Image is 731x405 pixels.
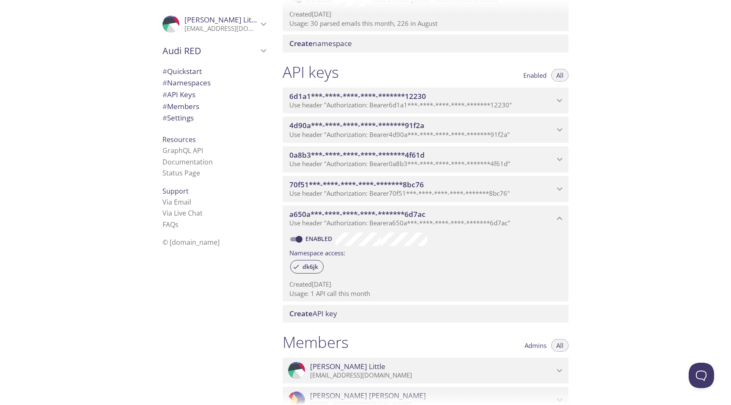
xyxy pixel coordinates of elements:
[290,260,324,274] div: dk6jk
[289,289,562,298] p: Usage: 1 API call this month
[184,25,258,33] p: [EMAIL_ADDRESS][DOMAIN_NAME]
[162,66,202,76] span: Quickstart
[162,238,220,247] span: © [DOMAIN_NAME]
[310,371,554,380] p: [EMAIL_ADDRESS][DOMAIN_NAME]
[289,10,562,19] p: Created [DATE]
[162,220,179,229] a: FAQ
[156,112,272,124] div: Team Settings
[162,78,211,88] span: Namespaces
[162,113,167,123] span: #
[519,339,552,352] button: Admins
[551,69,569,82] button: All
[162,66,167,76] span: #
[551,339,569,352] button: All
[184,15,260,25] span: [PERSON_NAME] Little
[283,305,569,323] div: Create API Key
[162,146,203,155] a: GraphQL API
[289,309,337,318] span: API key
[283,35,569,52] div: Create namespace
[156,89,272,101] div: API Keys
[289,38,313,48] span: Create
[283,358,569,384] div: Corey Little
[162,90,167,99] span: #
[162,45,258,57] span: Audi RED
[289,38,352,48] span: namespace
[289,309,313,318] span: Create
[162,197,191,207] a: Via Email
[162,78,167,88] span: #
[289,280,562,289] p: Created [DATE]
[156,101,272,112] div: Members
[175,220,179,229] span: s
[156,40,272,62] div: Audi RED
[156,10,272,38] div: Corey Little
[162,208,203,218] a: Via Live Chat
[289,246,345,258] label: Namespace access:
[162,135,196,144] span: Resources
[162,90,195,99] span: API Keys
[162,186,189,196] span: Support
[689,363,714,388] iframe: Help Scout Beacon - Open
[518,69,552,82] button: Enabled
[162,157,213,167] a: Documentation
[297,263,323,271] span: dk6jk
[162,113,194,123] span: Settings
[156,77,272,89] div: Namespaces
[162,168,200,178] a: Status Page
[304,235,335,243] a: Enabled
[156,66,272,77] div: Quickstart
[310,362,385,371] span: [PERSON_NAME] Little
[162,101,199,111] span: Members
[289,19,562,28] p: Usage: 30 parsed emails this month, 226 in August
[283,333,349,352] h1: Members
[283,63,339,82] h1: API keys
[162,101,167,111] span: #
